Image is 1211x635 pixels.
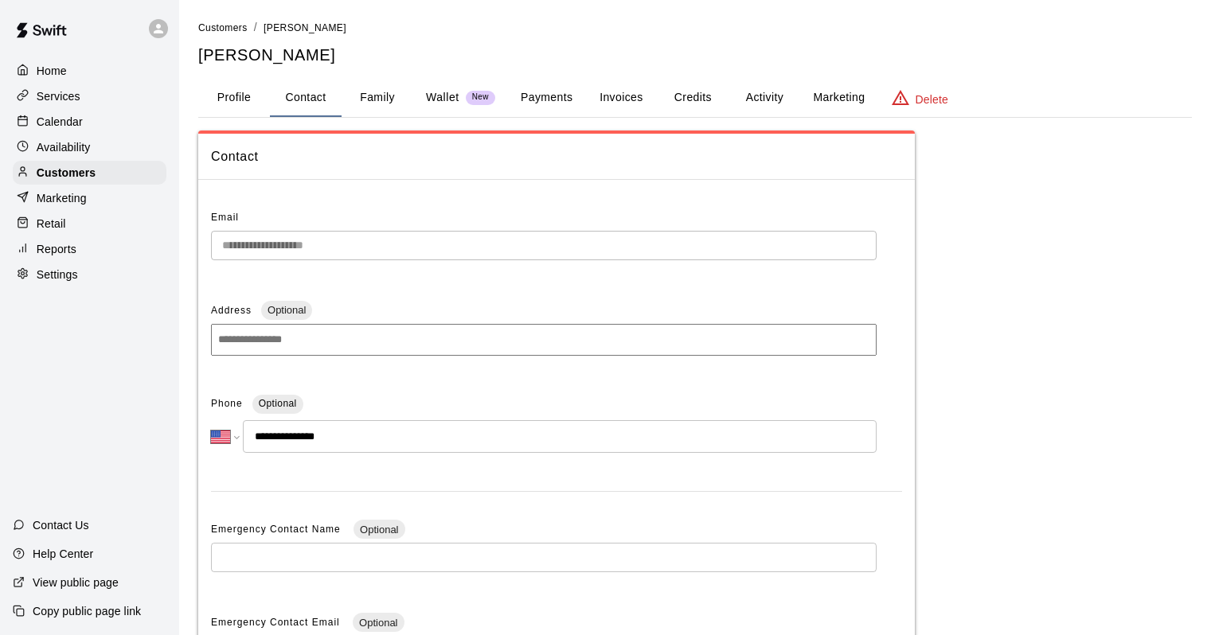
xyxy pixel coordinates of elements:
a: Availability [13,135,166,159]
button: Contact [270,79,342,117]
a: Marketing [13,186,166,210]
p: Calendar [37,114,83,130]
button: Payments [508,79,585,117]
p: Copy public page link [33,603,141,619]
span: Emergency Contact Name [211,524,344,535]
a: Calendar [13,110,166,134]
p: Settings [37,267,78,282]
p: Marketing [37,190,87,206]
button: Profile [198,79,270,117]
h5: [PERSON_NAME] [198,45,1192,66]
p: Retail [37,216,66,232]
span: Optional [259,398,297,409]
a: Retail [13,212,166,236]
p: Help Center [33,546,93,562]
span: Phone [211,392,243,417]
span: Emergency Contact Email [211,617,343,628]
p: Contact Us [33,517,89,533]
button: Invoices [585,79,657,117]
p: Customers [37,165,96,181]
span: Contact [211,146,902,167]
button: Activity [729,79,800,117]
p: Reports [37,241,76,257]
nav: breadcrumb [198,19,1192,37]
p: Wallet [426,89,459,106]
a: Reports [13,237,166,261]
a: Customers [198,21,248,33]
p: View public page [33,575,119,590]
button: Marketing [800,79,877,117]
span: Optional [261,304,312,316]
div: basic tabs example [198,79,1192,117]
a: Settings [13,263,166,286]
li: / [254,19,257,36]
button: Family [342,79,413,117]
a: Home [13,59,166,83]
button: Credits [657,79,729,117]
span: Optional [354,524,404,536]
div: The email of an existing customer can only be changed by the customer themselves at https://book.... [211,231,877,260]
span: New [466,92,495,103]
span: Customers [198,22,248,33]
p: Services [37,88,80,104]
p: Home [37,63,67,79]
a: Customers [13,161,166,185]
a: Services [13,84,166,108]
p: Delete [916,92,948,107]
span: Optional [353,617,404,629]
p: Availability [37,139,91,155]
span: Email [211,212,239,223]
span: [PERSON_NAME] [264,22,346,33]
span: Address [211,305,252,316]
